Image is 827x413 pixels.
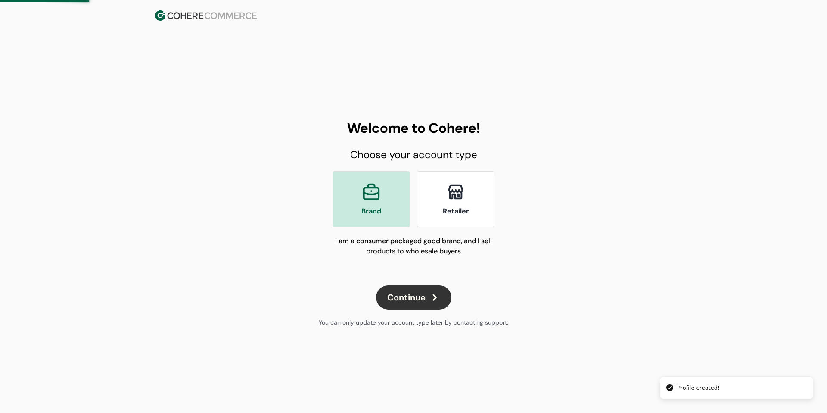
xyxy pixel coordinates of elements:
p: I am a consumer packaged good brand, and I sell products to wholesale buyers [327,236,500,272]
p: Choose your account type [350,147,477,163]
p: You can only update your account type later by contacting support. [319,318,508,327]
button: Continue [376,285,451,310]
p: Brand [361,206,381,216]
p: Retailer [443,206,469,216]
h4: Welcome to Cohere! [347,118,480,138]
div: Profile created! [677,384,720,392]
